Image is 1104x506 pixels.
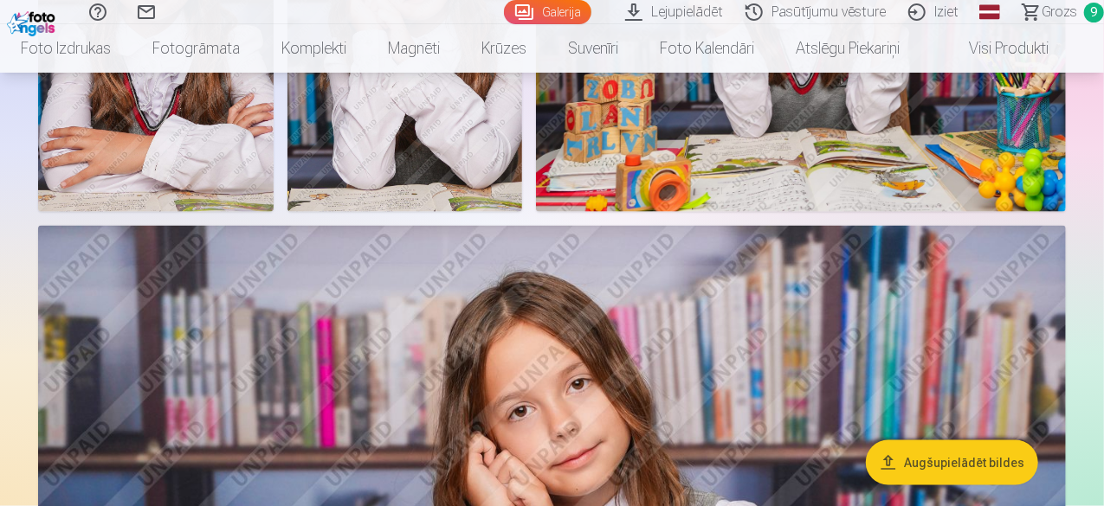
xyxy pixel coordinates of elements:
a: Magnēti [367,24,461,73]
span: 9 [1084,3,1104,22]
a: Suvenīri [547,24,639,73]
button: Augšupielādēt bildes [866,440,1038,485]
a: Atslēgu piekariņi [775,24,920,73]
img: /fa1 [7,7,60,36]
a: Krūzes [461,24,547,73]
a: Foto kalendāri [639,24,775,73]
span: Grozs [1042,2,1077,22]
a: Fotogrāmata [132,24,261,73]
a: Komplekti [261,24,367,73]
a: Visi produkti [920,24,1069,73]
